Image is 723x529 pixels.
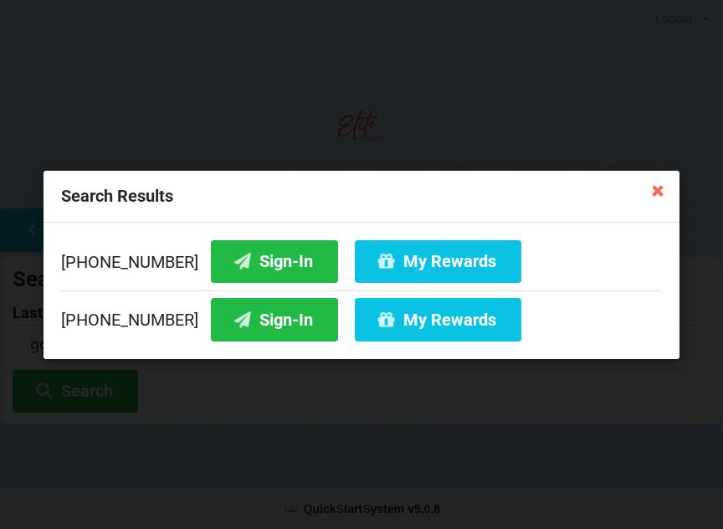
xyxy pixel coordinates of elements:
div: [PHONE_NUMBER] [61,239,662,290]
button: Sign-In [211,239,338,282]
button: My Rewards [355,298,521,341]
div: Search Results [44,171,679,223]
div: [PHONE_NUMBER] [61,290,662,341]
button: Sign-In [211,298,338,341]
button: My Rewards [355,239,521,282]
